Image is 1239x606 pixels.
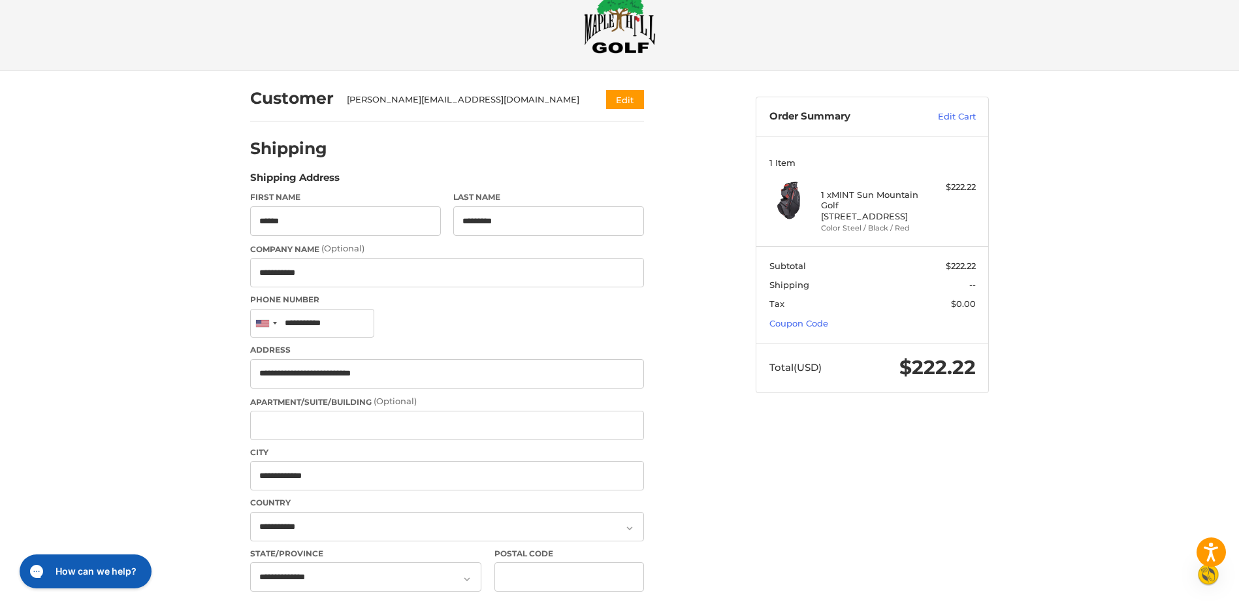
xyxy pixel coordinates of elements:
label: Address [250,344,644,356]
h3: Order Summary [769,110,910,123]
small: (Optional) [374,396,417,406]
label: City [250,447,644,458]
h2: Shipping [250,138,327,159]
label: First Name [250,191,441,203]
li: Color Steel / Black / Red [821,223,921,234]
small: (Optional) [321,243,364,253]
h2: Customer [250,88,334,108]
label: Last Name [453,191,644,203]
label: Apartment/Suite/Building [250,395,644,408]
iframe: Gorgias live chat messenger [13,550,155,593]
div: $222.22 [924,181,976,194]
span: Total (USD) [769,361,822,374]
span: $222.22 [946,261,976,271]
h3: 1 Item [769,157,976,168]
span: Subtotal [769,261,806,271]
span: $0.00 [951,298,976,309]
button: Edit [606,90,644,109]
a: Coupon Code [769,318,828,328]
label: State/Province [250,548,481,560]
div: United States: +1 [251,310,281,338]
label: Postal Code [494,548,645,560]
label: Company Name [250,242,644,255]
legend: Shipping Address [250,170,340,191]
span: $222.22 [899,355,976,379]
a: Edit Cart [910,110,976,123]
span: Tax [769,298,784,309]
label: Country [250,497,644,509]
span: Shipping [769,279,809,290]
label: Phone Number [250,294,644,306]
span: -- [969,279,976,290]
div: [PERSON_NAME][EMAIL_ADDRESS][DOMAIN_NAME] [347,93,581,106]
h4: 1 x MINT Sun Mountain Golf [STREET_ADDRESS] [821,189,921,221]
